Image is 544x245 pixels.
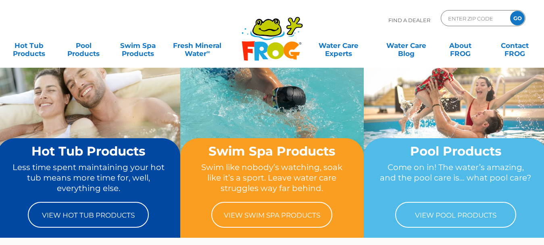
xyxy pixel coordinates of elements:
[494,37,536,54] a: ContactFROG
[447,12,502,24] input: Zip Code Form
[379,162,532,194] p: Come on in! The water’s amazing, and the pool care is… what pool care?
[395,202,516,228] a: View Pool Products
[304,37,373,54] a: Water CareExperts
[211,202,332,228] a: View Swim Spa Products
[196,144,348,158] h2: Swim Spa Products
[180,40,364,177] img: home-banner-swim-spa-short
[171,37,224,54] a: Fresh MineralWater∞
[12,144,165,158] h2: Hot Tub Products
[510,11,525,25] input: GO
[28,202,149,228] a: View Hot Tub Products
[196,162,348,194] p: Swim like nobody’s watching, soak like it’s a sport. Leave water care struggles way far behind.
[117,37,159,54] a: Swim SpaProducts
[206,49,210,55] sup: ∞
[12,162,165,194] p: Less time spent maintaining your hot tub means more time for, well, everything else.
[63,37,105,54] a: PoolProducts
[8,37,50,54] a: Hot TubProducts
[379,144,532,158] h2: Pool Products
[388,10,430,30] p: Find A Dealer
[385,37,427,54] a: Water CareBlog
[440,37,482,54] a: AboutFROG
